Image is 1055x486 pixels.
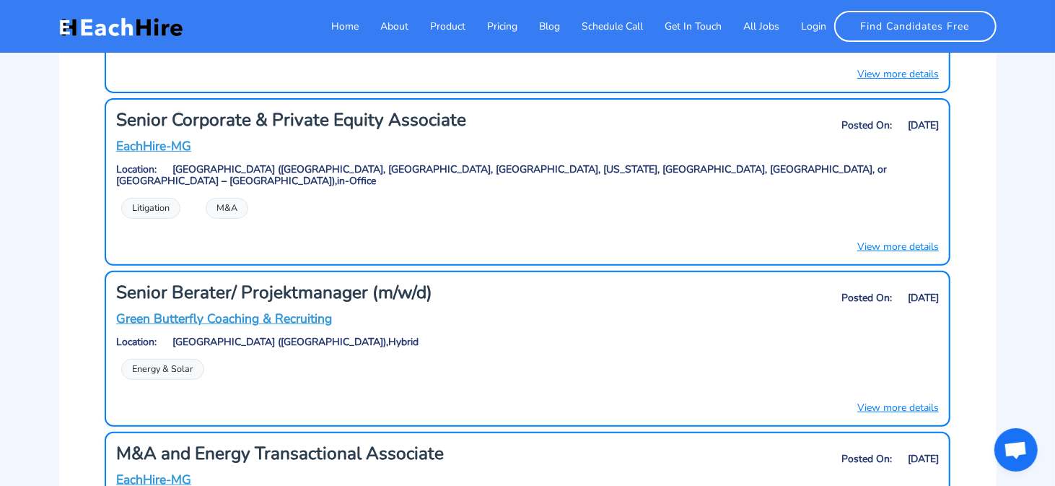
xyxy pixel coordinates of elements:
u: Green Butterfly Coaching & Recruiting [116,310,332,327]
a: View more details [857,239,939,254]
u: View more details [857,240,939,253]
h6: Location: [GEOGRAPHIC_DATA] ([GEOGRAPHIC_DATA]), [116,337,939,349]
a: About [359,12,409,41]
h6: Posted On: [DATE] [675,292,939,305]
h6: Posted On: [DATE] [675,120,939,132]
a: Aprire la chat [994,428,1038,472]
a: Pricing [466,12,518,41]
h3: Senior Corporate & Private Equity Associate [116,110,660,131]
h6: Posted On: [DATE] [675,454,939,466]
h6: Location: [GEOGRAPHIC_DATA] ([GEOGRAPHIC_DATA], [GEOGRAPHIC_DATA], [GEOGRAPHIC_DATA], [US_STATE],... [116,164,939,188]
h3: M&A and Energy Transactional Associate [116,443,660,464]
h3: Senior Berater/ Projektmanager (m/w/d) [116,282,660,303]
u: View more details [857,401,939,415]
a: All Jobs [722,12,780,41]
span: in-Office [337,174,376,188]
a: Schedule Call [561,12,644,41]
span: Hybrid [388,335,419,349]
a: Login [780,12,827,41]
a: View more details [857,400,939,415]
a: View more details [857,66,939,82]
a: Home [310,12,359,41]
u: View more details [857,67,939,81]
a: Get In Touch [644,12,722,41]
a: Blog [518,12,561,41]
a: Product [409,12,466,41]
img: EachHire Logo [59,16,183,38]
u: EachHire-MG [116,137,191,155]
a: Find Candidates Free [834,11,997,42]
